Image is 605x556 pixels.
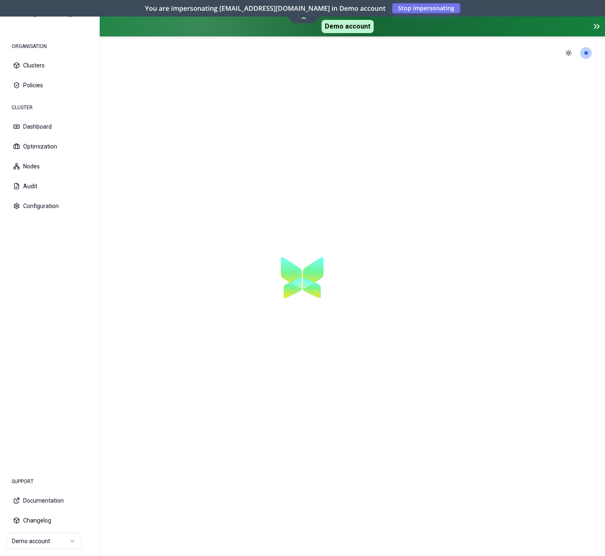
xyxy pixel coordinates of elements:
[7,491,93,510] button: Documentation
[7,137,93,156] button: Optimization
[7,473,93,490] div: SUPPORT
[7,197,93,215] button: Configuration
[7,511,93,530] button: Changelog
[7,177,93,195] button: Audit
[7,157,93,175] button: Nodes
[7,117,93,136] button: Dashboard
[7,56,93,74] button: Clusters
[7,99,93,116] div: CLUSTER
[322,20,374,33] span: Demo account
[7,38,93,55] div: ORGANISATION
[7,76,93,94] button: Policies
